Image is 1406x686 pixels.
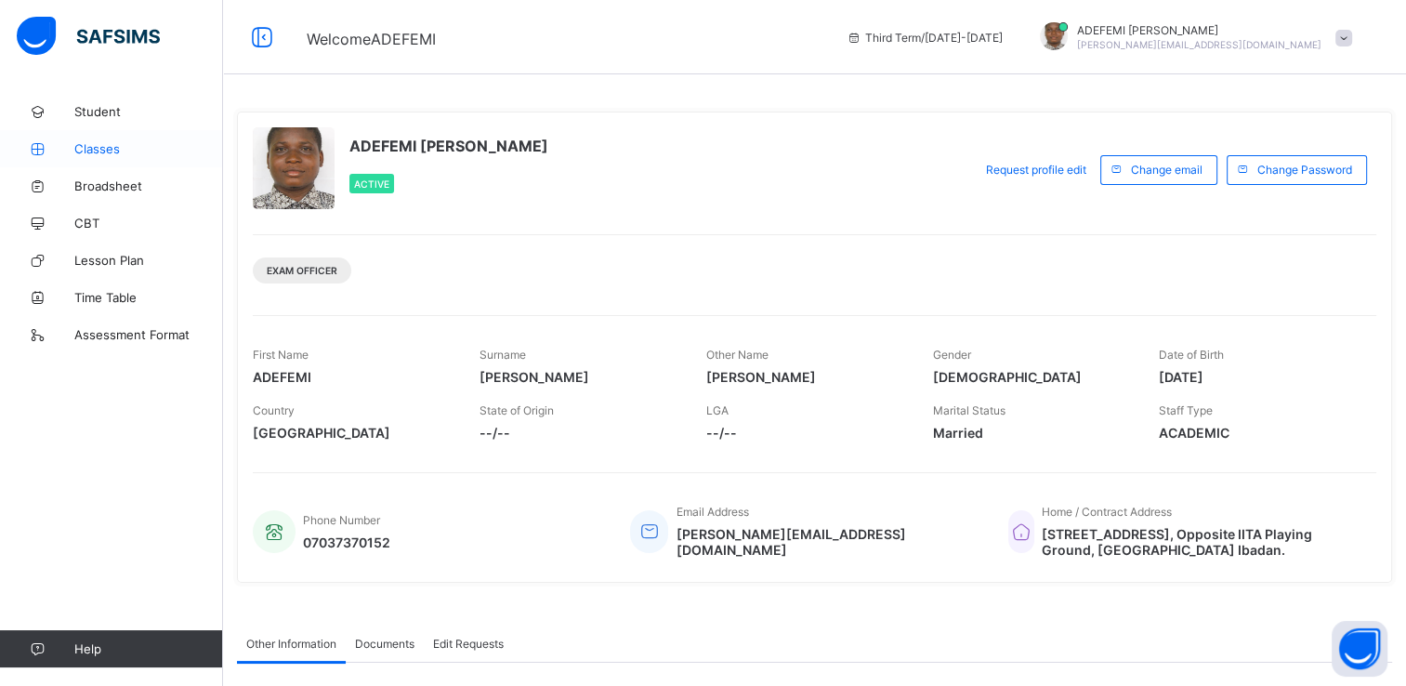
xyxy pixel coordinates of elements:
span: [DATE] [1159,369,1358,385]
div: ADEFEMIAJAYI [1021,22,1361,53]
span: [PERSON_NAME][EMAIL_ADDRESS][DOMAIN_NAME] [1077,39,1321,50]
span: LGA [706,403,729,417]
span: Marital Status [932,403,1005,417]
span: --/-- [480,425,678,441]
span: Change Password [1257,163,1352,177]
span: Student [74,104,223,119]
span: [DEMOGRAPHIC_DATA] [932,369,1131,385]
span: Gender [932,348,970,362]
span: Broadsheet [74,178,223,193]
span: Assessment Format [74,327,223,342]
span: Phone Number [303,513,380,527]
span: Classes [74,141,223,156]
span: Other Information [246,637,336,651]
span: Edit Requests [433,637,504,651]
span: [GEOGRAPHIC_DATA] [253,425,452,441]
span: First Name [253,348,309,362]
button: Open asap [1332,621,1387,677]
span: ACADEMIC [1159,425,1358,441]
span: Time Table [74,290,223,305]
span: [PERSON_NAME][EMAIL_ADDRESS][DOMAIN_NAME] [676,526,979,558]
span: Surname [480,348,526,362]
span: Other Name [706,348,769,362]
span: State of Origin [480,403,554,417]
span: Date of Birth [1159,348,1224,362]
span: [PERSON_NAME] [480,369,678,385]
span: [PERSON_NAME] [706,369,905,385]
span: Home / Contract Address [1042,505,1172,519]
img: safsims [17,17,160,56]
span: ADEFEMI [253,369,452,385]
span: Exam Officer [267,265,337,276]
span: session/term information [847,31,1003,45]
span: Married [932,425,1131,441]
span: Documents [355,637,414,651]
span: Help [74,641,222,656]
span: Welcome ADEFEMI [307,30,436,48]
span: Request profile edit [986,163,1086,177]
span: Active [354,178,389,190]
span: 07037370152 [303,534,390,550]
span: CBT [74,216,223,231]
span: Lesson Plan [74,253,223,268]
span: Email Address [676,505,748,519]
span: ADEFEMI [PERSON_NAME] [349,137,548,155]
span: Change email [1131,163,1202,177]
span: Country [253,403,295,417]
span: ADEFEMI [PERSON_NAME] [1077,23,1321,37]
span: [STREET_ADDRESS], Opposite IITA Playing Ground, [GEOGRAPHIC_DATA] Ibadan. [1042,526,1358,558]
span: --/-- [706,425,905,441]
span: Staff Type [1159,403,1213,417]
